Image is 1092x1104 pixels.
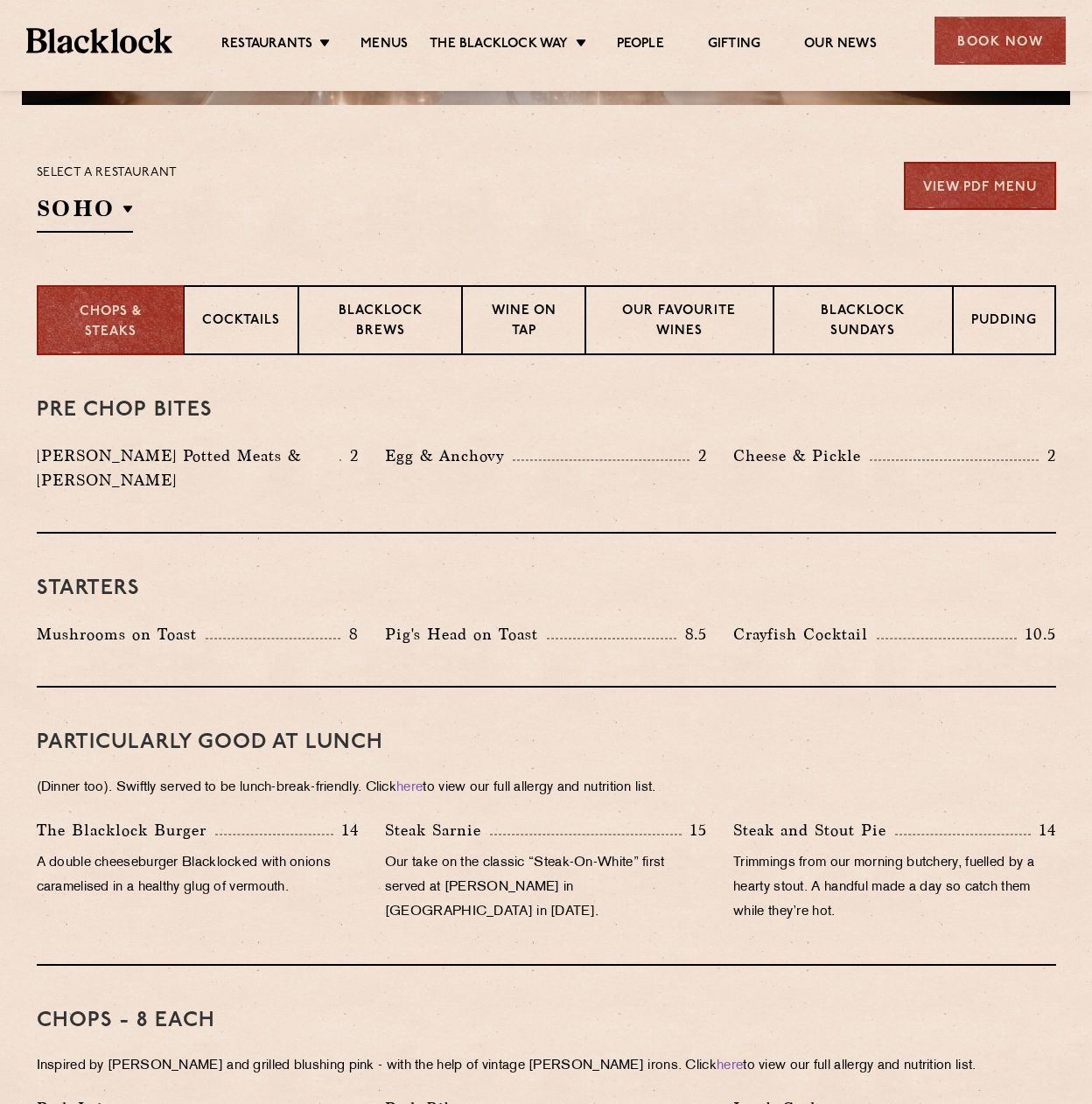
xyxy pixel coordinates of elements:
[604,302,755,343] p: Our favourite wines
[934,17,1066,65] div: Book Now
[717,1059,743,1073] a: here
[804,36,877,55] a: Our News
[708,36,760,55] a: Gifting
[733,444,870,468] p: Cheese & Pickle
[1017,623,1055,646] p: 10.5
[221,36,312,55] a: Restaurants
[733,622,877,646] p: Crayfish Cocktail
[385,818,490,842] p: Steak Sarnie
[689,444,707,467] p: 2
[904,162,1056,210] a: View PDF Menu
[37,1054,1056,1079] p: Inspired by [PERSON_NAME] and grilled blushing pink - with the help of vintage [PERSON_NAME] iron...
[37,162,178,185] p: Select a restaurant
[37,776,1056,800] p: (Dinner too). Swiftly served to be lunch-break-friendly. Click to view our full allergy and nutri...
[430,36,568,55] a: The Blacklock Way
[37,399,1056,422] h3: Pre Chop Bites
[37,818,215,842] p: The Blacklock Burger
[341,444,359,467] p: 2
[480,302,566,343] p: Wine on Tap
[37,444,339,493] p: [PERSON_NAME] Potted Meats & [PERSON_NAME]
[333,819,359,842] p: 14
[56,303,165,342] p: Chops & Steaks
[733,818,895,842] p: Steak and Stout Pie
[971,311,1037,333] p: Pudding
[733,851,1055,925] p: Trimmings from our morning butchery, fuelled by a hearty stout. A handful made a day so catch the...
[37,731,1056,754] h3: PARTICULARLY GOOD AT LUNCH
[37,193,133,233] h2: SOHO
[385,851,707,925] p: Our take on the classic “Steak-On-White” first served at [PERSON_NAME] in [GEOGRAPHIC_DATA] in [D...
[676,623,708,646] p: 8.5
[396,781,423,794] a: here
[792,302,934,343] p: Blacklock Sundays
[1031,819,1056,842] p: 14
[37,851,359,900] p: A double cheeseburger Blacklocked with onions caramelised in a healthy glug of vermouth.
[617,36,664,55] a: People
[682,819,707,842] p: 15
[202,311,280,333] p: Cocktails
[26,28,172,52] img: BL_Textured_Logo-footer-cropped.svg
[360,36,408,55] a: Menus
[1039,444,1056,467] p: 2
[385,622,547,646] p: Pig's Head on Toast
[37,577,1056,600] h3: Starters
[385,444,513,468] p: Egg & Anchovy
[340,623,359,646] p: 8
[317,302,444,343] p: Blacklock Brews
[37,622,206,646] p: Mushrooms on Toast
[37,1010,1056,1032] h3: Chops - 8 each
